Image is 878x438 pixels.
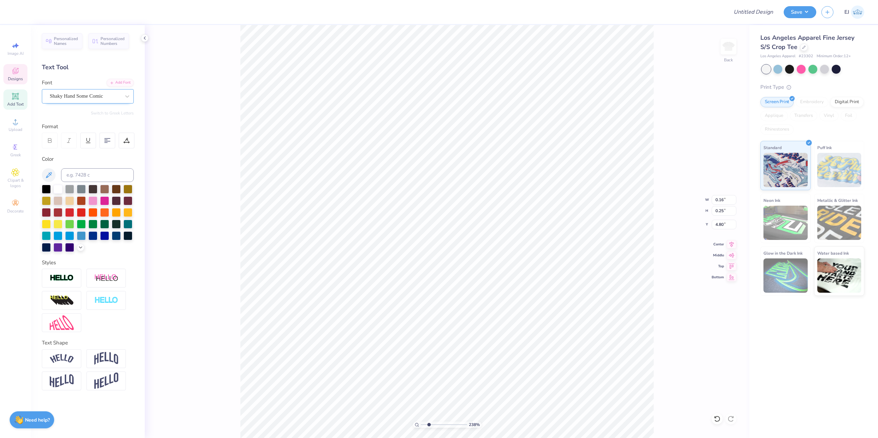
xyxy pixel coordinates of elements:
div: Rhinestones [760,124,794,135]
span: Personalized Names [54,36,78,46]
span: # 23302 [799,53,813,59]
img: Edgardo Jr [851,5,864,19]
div: Transfers [790,111,817,121]
span: Personalized Numbers [100,36,125,46]
span: Center [712,242,724,247]
input: Untitled Design [728,5,779,19]
div: Back [724,57,733,63]
span: Image AI [8,51,24,56]
div: Screen Print [760,97,794,107]
div: Vinyl [819,111,839,121]
div: Text Shape [42,339,134,347]
span: Metallic & Glitter Ink [817,197,858,204]
span: Water based Ink [817,250,849,257]
span: Los Angeles Apparel Fine Jersey S/S Crop Tee [760,34,854,51]
span: Neon Ink [763,197,780,204]
img: Arc [50,354,74,363]
img: Arch [94,352,118,365]
span: Top [712,264,724,269]
span: Greek [10,152,21,158]
img: Stroke [50,274,74,282]
span: 238 % [469,422,480,428]
div: Add Font [107,79,134,87]
div: Digital Print [830,97,864,107]
img: Puff Ink [817,153,862,187]
span: Minimum Order: 12 + [817,53,851,59]
span: EJ [844,8,849,16]
img: Glow in the Dark Ink [763,258,808,293]
span: Decorate [7,208,24,214]
img: Back [722,40,735,53]
span: Puff Ink [817,144,832,151]
div: Format [42,123,134,131]
img: Water based Ink [817,258,862,293]
a: EJ [844,5,864,19]
img: Shadow [94,274,118,282]
div: Print Type [760,83,864,91]
span: Los Angeles Apparel [760,53,795,59]
img: Flag [50,374,74,388]
img: 3d Illusion [50,295,74,306]
span: Bottom [712,275,724,280]
button: Switch to Greek Letters [91,110,134,116]
img: Rise [94,373,118,389]
div: Color [42,155,134,163]
span: Designs [8,76,23,82]
img: Neon Ink [763,206,808,240]
strong: Need help? [25,417,50,423]
span: Clipart & logos [3,178,27,188]
img: Standard [763,153,808,187]
div: Foil [841,111,857,121]
span: Middle [712,253,724,258]
img: Negative Space [94,296,118,304]
div: Embroidery [796,97,828,107]
img: Free Distort [50,315,74,330]
span: Upload [9,127,22,132]
div: Styles [42,259,134,267]
span: Add Text [7,101,24,107]
button: Save [784,6,816,18]
label: Font [42,79,52,87]
div: Text Tool [42,63,134,72]
img: Metallic & Glitter Ink [817,206,862,240]
div: Applique [760,111,788,121]
input: e.g. 7428 c [61,168,134,182]
span: Glow in the Dark Ink [763,250,803,257]
span: Standard [763,144,782,151]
